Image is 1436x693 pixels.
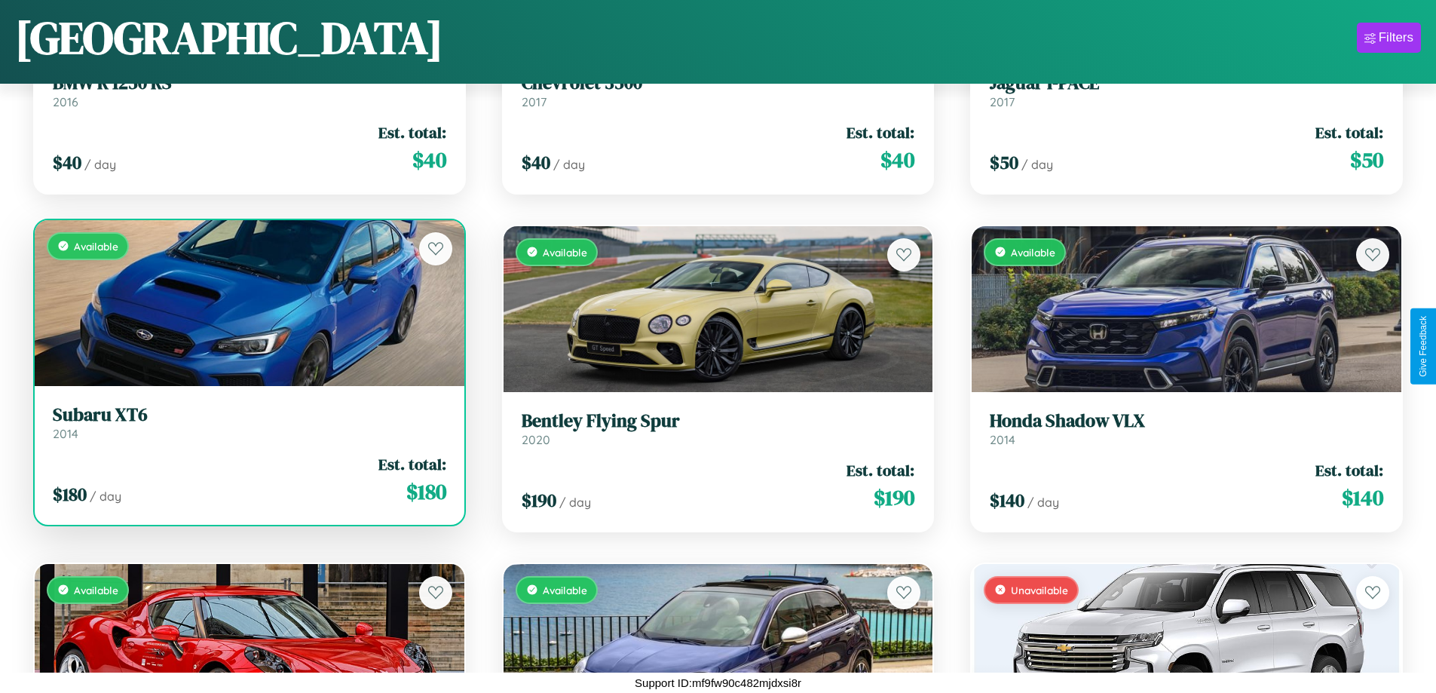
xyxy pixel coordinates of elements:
span: $ 40 [412,145,446,175]
span: Available [543,246,587,259]
h3: Chevrolet 3500 [522,72,915,94]
span: 2017 [522,94,547,109]
span: / day [553,157,585,172]
a: Honda Shadow VLX2014 [990,410,1383,447]
span: Available [543,584,587,596]
span: 2017 [990,94,1015,109]
span: $ 40 [522,150,550,175]
span: $ 180 [406,477,446,507]
span: / day [90,489,121,504]
span: $ 190 [874,483,914,513]
span: / day [1021,157,1053,172]
span: Est. total: [1315,121,1383,143]
h3: Subaru XT6 [53,404,446,426]
span: $ 40 [53,150,81,175]
a: Subaru XT62014 [53,404,446,441]
span: 2014 [990,432,1015,447]
span: Available [74,584,118,596]
a: Chevrolet 35002017 [522,72,915,109]
span: Est. total: [847,121,914,143]
h3: Bentley Flying Spur [522,410,915,432]
span: Unavailable [1011,584,1068,596]
span: $ 140 [990,488,1024,513]
button: Filters [1357,23,1421,53]
span: Available [1011,246,1055,259]
span: / day [1027,495,1059,510]
span: Est. total: [847,459,914,481]
span: 2014 [53,426,78,441]
h3: Jaguar I-PACE [990,72,1383,94]
a: Jaguar I-PACE2017 [990,72,1383,109]
span: / day [84,157,116,172]
span: Est. total: [378,121,446,143]
h3: Honda Shadow VLX [990,410,1383,432]
span: $ 190 [522,488,556,513]
span: Est. total: [1315,459,1383,481]
span: $ 40 [880,145,914,175]
div: Filters [1379,30,1413,45]
span: / day [559,495,591,510]
p: Support ID: mf9fw90c482mjdxsi8r [635,673,801,693]
span: $ 50 [990,150,1018,175]
span: Est. total: [378,453,446,475]
h3: BMW R 1250 RS [53,72,446,94]
span: Available [74,240,118,253]
span: $ 180 [53,482,87,507]
h1: [GEOGRAPHIC_DATA] [15,7,443,69]
span: $ 140 [1342,483,1383,513]
a: Bentley Flying Spur2020 [522,410,915,447]
span: $ 50 [1350,145,1383,175]
span: 2016 [53,94,78,109]
div: Give Feedback [1418,316,1428,377]
span: 2020 [522,432,550,447]
a: BMW R 1250 RS2016 [53,72,446,109]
